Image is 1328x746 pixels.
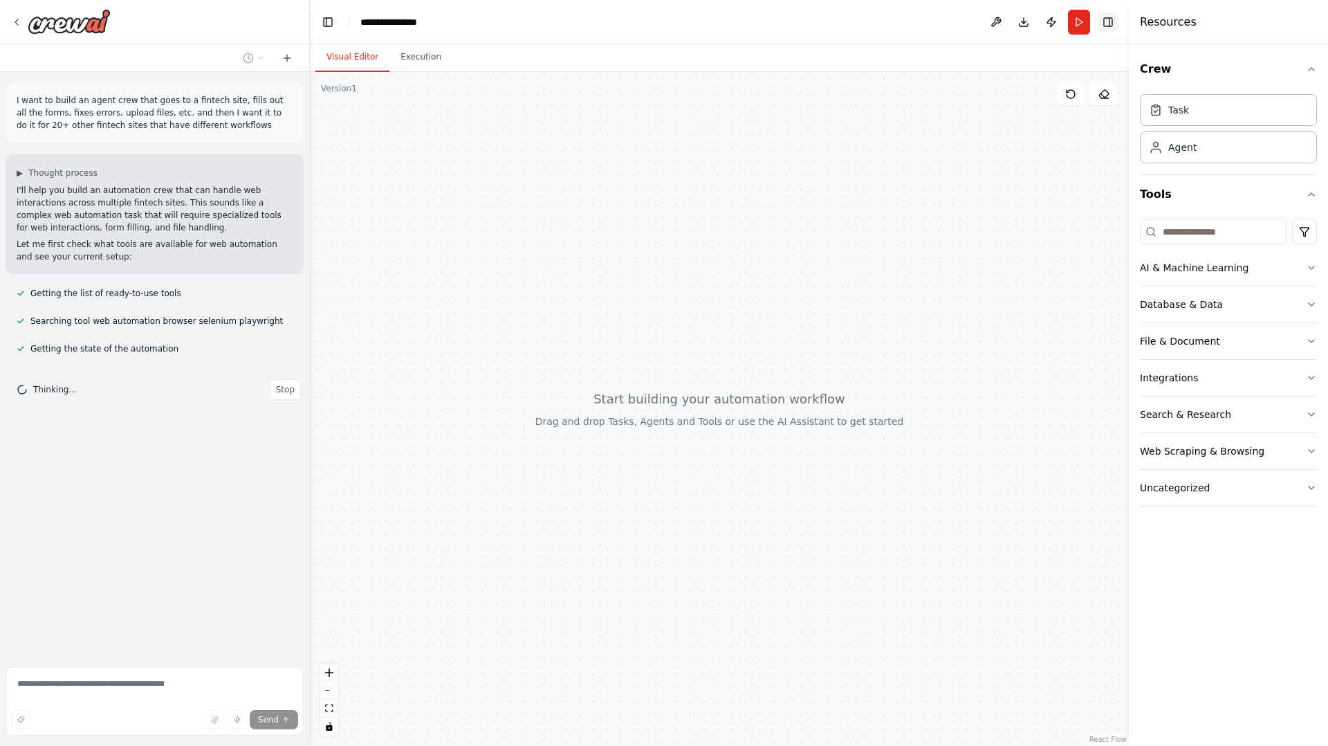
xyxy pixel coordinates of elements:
span: Thought process [28,167,98,179]
nav: breadcrumb [360,15,432,29]
button: fit view [320,700,338,718]
div: React Flow controls [320,664,338,736]
button: File & Document [1140,323,1317,359]
button: Visual Editor [315,43,389,72]
button: Stop [270,379,301,400]
p: I want to build an agent crew that goes to a fintech site, fills out all the forms, fixes errors,... [17,94,293,131]
div: Search & Research [1140,408,1231,421]
div: Uncategorized [1140,481,1210,495]
div: AI & Machine Learning [1140,261,1248,275]
div: Web Scraping & Browsing [1140,444,1264,458]
span: Getting the list of ready-to-use tools [30,288,181,299]
button: Improve this prompt [11,710,30,729]
div: Integrations [1140,371,1198,385]
button: Upload files [205,710,225,729]
div: Database & Data [1140,298,1223,311]
div: Version 1 [321,83,357,94]
div: Crew [1140,89,1317,174]
h4: Resources [1140,14,1197,30]
span: Searching tool web automation browser selenium playwright [30,316,283,327]
button: Integrations [1140,360,1317,396]
p: I'll help you build an automation crew that can handle web interactions across multiple fintech s... [17,184,293,234]
button: Tools [1140,175,1317,214]
span: Send [258,714,279,725]
button: zoom in [320,664,338,682]
button: Switch to previous chat [237,50,270,66]
p: Let me first check what tools are available for web automation and see your current setup: [17,238,293,263]
span: Stop [276,384,295,395]
div: Agent [1168,140,1197,154]
button: zoom out [320,682,338,700]
div: Task [1168,103,1189,117]
button: Uncategorized [1140,470,1317,506]
a: React Flow attribution [1089,736,1127,743]
button: Search & Research [1140,397,1317,433]
span: Thinking... [33,384,77,395]
button: Database & Data [1140,286,1317,322]
span: Getting the state of the automation [30,343,178,354]
button: ▶Thought process [17,167,98,179]
img: Logo [28,9,111,34]
div: Tools [1140,214,1317,518]
button: Send [250,710,298,729]
button: toggle interactivity [320,718,338,736]
button: Crew [1140,50,1317,89]
button: Execution [389,43,452,72]
button: Hide left sidebar [318,12,338,32]
button: Start a new chat [276,50,298,66]
button: AI & Machine Learning [1140,250,1317,286]
div: File & Document [1140,334,1220,348]
button: Click to speak your automation idea [228,710,247,729]
span: ▶ [17,167,23,179]
button: Hide right sidebar [1098,12,1118,32]
button: Web Scraping & Browsing [1140,433,1317,469]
